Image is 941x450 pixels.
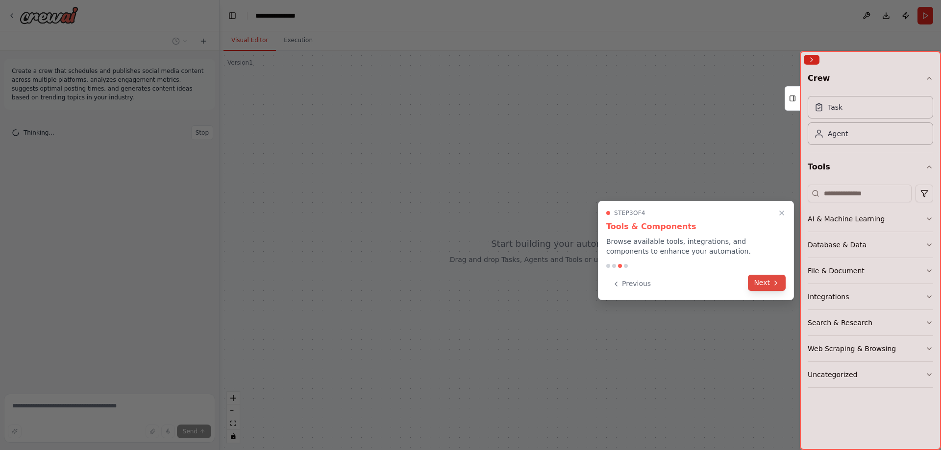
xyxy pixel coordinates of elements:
button: Close walkthrough [776,207,788,219]
h3: Tools & Components [606,221,786,233]
p: Browse available tools, integrations, and components to enhance your automation. [606,237,786,256]
button: Hide left sidebar [225,9,239,23]
button: Next [748,275,786,291]
span: Step 3 of 4 [614,209,645,217]
button: Previous [606,276,657,292]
